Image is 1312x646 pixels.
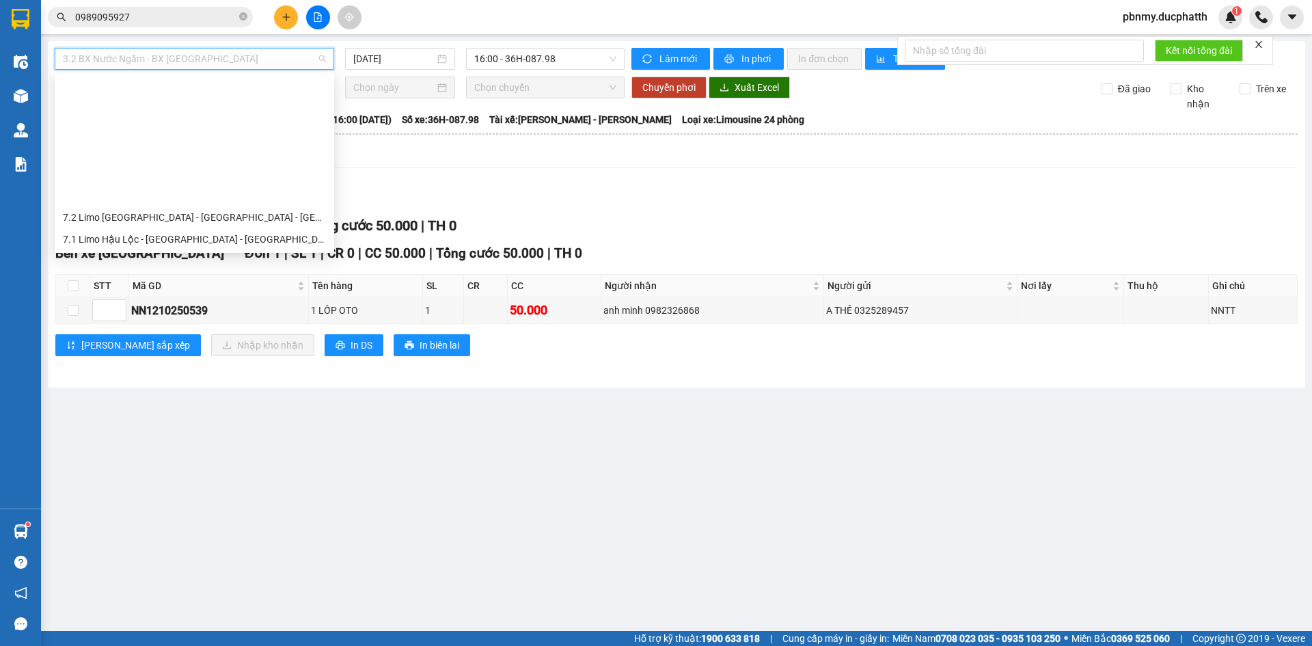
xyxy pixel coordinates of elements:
[642,54,654,65] span: sync
[336,340,345,351] span: printer
[394,334,470,356] button: printerIn biên lai
[1232,6,1242,16] sup: 1
[239,12,247,21] span: close-circle
[57,12,66,22] span: search
[474,49,616,69] span: 16:00 - 36H-087.98
[428,217,456,234] span: TH 0
[351,338,372,353] span: In DS
[313,12,323,22] span: file-add
[1280,5,1304,29] button: caret-down
[325,334,383,356] button: printerIn DS
[682,112,804,127] span: Loại xe: Limousine 24 phòng
[405,340,414,351] span: printer
[1112,81,1156,96] span: Đã giao
[659,51,699,66] span: Làm mới
[634,631,760,646] span: Hỗ trợ kỹ thuật:
[474,77,616,98] span: Chọn chuyến
[14,587,27,600] span: notification
[81,338,190,353] span: [PERSON_NAME] sắp xếp
[1181,81,1229,111] span: Kho nhận
[344,12,354,22] span: aim
[14,617,27,630] span: message
[605,278,810,293] span: Người nhận
[26,522,30,526] sup: 1
[63,210,326,225] div: 7.2 Limo [GEOGRAPHIC_DATA] - [GEOGRAPHIC_DATA] - [GEOGRAPHIC_DATA]
[1112,8,1218,25] span: pbnmy.ducphatth
[464,275,508,297] th: CR
[720,83,729,94] span: download
[311,303,421,318] div: 1 LỐP OTO
[291,245,317,261] span: SL 1
[865,48,945,70] button: bar-chartThống kê
[63,49,326,69] span: 3.2 BX Nước Ngầm - BX Hoằng Hóa
[353,80,435,95] input: Chọn ngày
[1286,11,1298,23] span: caret-down
[489,112,672,127] span: Tài xế: [PERSON_NAME] - [PERSON_NAME]
[320,245,324,261] span: |
[510,301,599,320] div: 50.000
[309,275,424,297] th: Tên hàng
[420,338,459,353] span: In biên lai
[14,123,28,137] img: warehouse-icon
[306,5,330,29] button: file-add
[547,245,551,261] span: |
[365,245,426,261] span: CC 50.000
[55,206,334,228] div: 7.2 Limo Hà Nội - Bỉm Sơn - Hậu Lộc
[1236,634,1246,643] span: copyright
[245,245,281,261] span: Đơn 1
[709,77,790,98] button: downloadXuất Excel
[292,112,392,127] span: Chuyến: (16:00 [DATE])
[353,51,435,66] input: 12/10/2025
[1166,43,1232,58] span: Kết nối tổng đài
[358,245,361,261] span: |
[282,12,291,22] span: plus
[429,245,433,261] span: |
[14,157,28,172] img: solution-icon
[1064,636,1068,641] span: ⚪️
[1021,278,1110,293] span: Nơi lấy
[284,245,288,261] span: |
[274,5,298,29] button: plus
[402,112,479,127] span: Số xe: 36H-087.98
[14,556,27,569] span: question-circle
[308,217,418,234] span: Tổng cước 50.000
[425,303,461,318] div: 1
[131,302,306,319] div: NN1210250539
[55,228,334,250] div: 7.1 Limo Hậu Lộc - Bỉm Sơn - Hà Nội
[713,48,784,70] button: printerIn phơi
[90,275,129,297] th: STT
[421,217,424,234] span: |
[741,51,773,66] span: In phơi
[826,303,1014,318] div: A THẾ 0325289457
[239,11,247,24] span: close-circle
[1255,11,1268,23] img: phone-icon
[14,89,28,103] img: warehouse-icon
[1254,40,1263,49] span: close
[892,631,1061,646] span: Miền Nam
[554,245,582,261] span: TH 0
[327,245,355,261] span: CR 0
[338,5,361,29] button: aim
[63,232,326,247] div: 7.1 Limo Hậu Lộc - [GEOGRAPHIC_DATA] - [GEOGRAPHIC_DATA]
[66,340,76,351] span: sort-ascending
[55,245,224,261] span: Bến xe [GEOGRAPHIC_DATA]
[129,297,309,324] td: NN1210250539
[55,334,201,356] button: sort-ascending[PERSON_NAME] sắp xếp
[423,275,464,297] th: SL
[1111,633,1170,644] strong: 0369 525 060
[133,278,295,293] span: Mã GD
[876,54,888,65] span: bar-chart
[770,631,772,646] span: |
[631,48,710,70] button: syncLàm mới
[782,631,889,646] span: Cung cấp máy in - giấy in:
[828,278,1002,293] span: Người gửi
[1209,275,1298,297] th: Ghi chú
[603,303,822,318] div: anh minh 0982326868
[631,77,707,98] button: Chuyển phơi
[1225,11,1237,23] img: icon-new-feature
[1250,81,1291,96] span: Trên xe
[436,245,544,261] span: Tổng cước 50.000
[724,54,736,65] span: printer
[1180,631,1182,646] span: |
[735,80,779,95] span: Xuất Excel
